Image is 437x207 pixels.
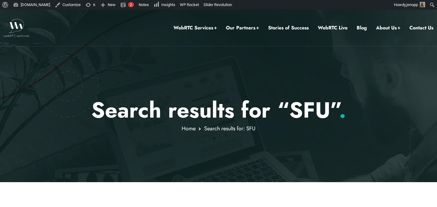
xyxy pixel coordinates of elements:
span: jenopp [406,2,418,7]
span: 2 [130,2,132,7]
a: Contact Us [409,24,433,32]
span: Search results for: SFU [204,125,255,132]
span: Slider Revolution [203,2,232,7]
a: Our Partners [226,24,259,32]
a: Stories of Success [268,24,309,32]
img: WebRTC.ventures [4,19,29,37]
a: Blog [357,24,367,32]
h1: Search results for “SFU” [41,97,396,123]
a: WebRTC Services [173,24,217,32]
a: Home [182,125,196,132]
a: About Us [376,24,400,32]
a: WebRTC Live [318,24,348,32]
span: . [339,94,346,126]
